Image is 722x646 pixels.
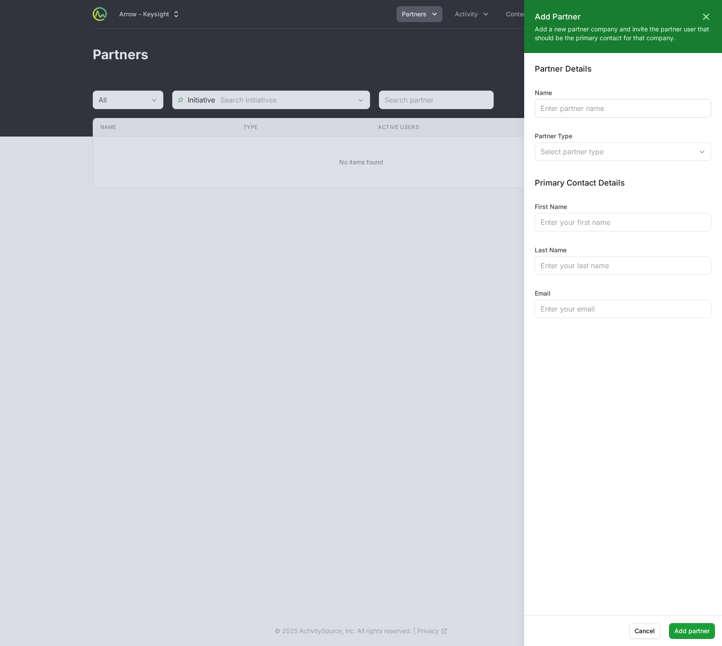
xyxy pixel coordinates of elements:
label: First Name [535,202,567,211]
span: Add partner [674,626,710,636]
label: Partner Type [535,132,711,141]
button: Add partner [669,623,715,639]
h2: Add Partner [535,11,581,23]
label: Email [535,289,551,298]
button: Select partner type [535,143,711,160]
input: Enter your first name [541,217,706,228]
label: Last Name [535,246,567,255]
span: Cancel [635,626,655,636]
h3: Partner Details [535,64,711,74]
label: Name [535,88,552,97]
p: Add a new partner company and invite the partner user that should be the primary contact for that... [535,25,711,42]
input: Enter your email [541,304,706,314]
input: Enter your last name [541,260,706,271]
input: Enter partner name [541,103,706,114]
button: Cancel [629,623,660,639]
div: Select partner type [541,146,693,157]
h3: Primary Contact Details [535,178,711,188]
